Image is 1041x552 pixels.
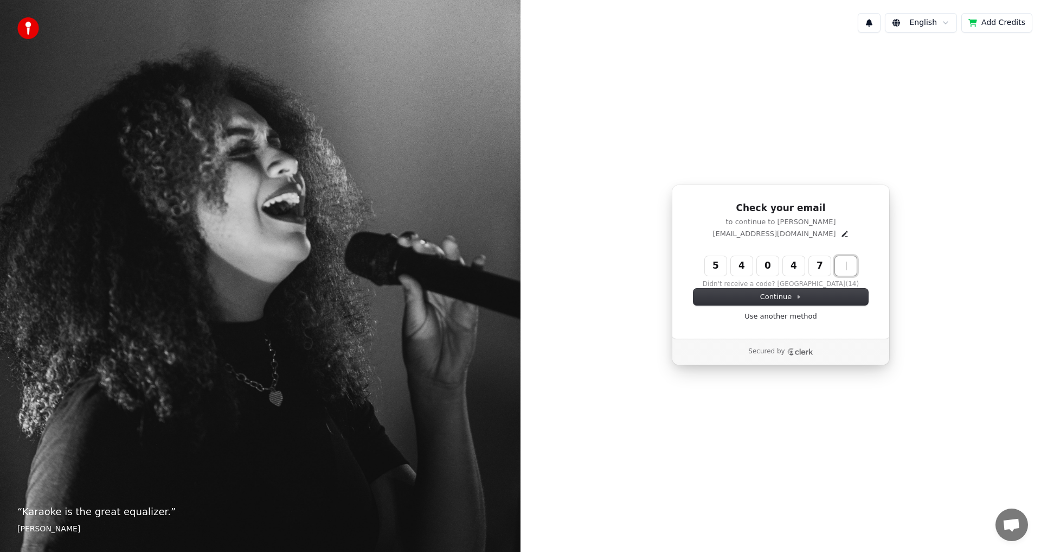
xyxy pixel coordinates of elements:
button: Continue [693,289,868,305]
button: Add Credits [961,13,1032,33]
p: Secured by [748,347,785,356]
a: Clerk logo [787,348,813,356]
img: youka [17,17,39,39]
p: “ Karaoke is the great equalizer. ” [17,504,503,519]
a: Use another method [744,312,817,321]
p: [EMAIL_ADDRESS][DOMAIN_NAME] [712,229,836,239]
footer: [PERSON_NAME] [17,524,503,535]
button: Edit [840,230,849,238]
p: to continue to [PERSON_NAME] [693,217,868,227]
span: Continue [760,292,801,302]
h1: Check your email [693,202,868,215]
div: Open chat [995,509,1028,541]
input: Enter verification code [705,256,878,276]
